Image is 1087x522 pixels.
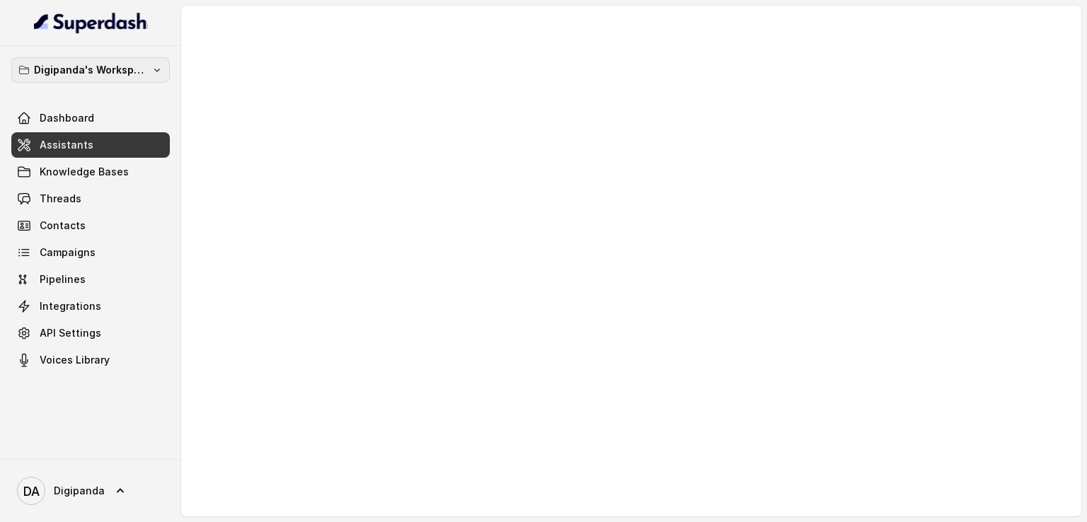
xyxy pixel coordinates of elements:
[40,111,94,125] span: Dashboard
[40,272,86,286] span: Pipelines
[11,240,170,265] a: Campaigns
[11,471,170,511] a: Digipanda
[40,219,86,233] span: Contacts
[11,267,170,292] a: Pipelines
[11,159,170,185] a: Knowledge Bases
[40,326,101,340] span: API Settings
[11,320,170,346] a: API Settings
[11,294,170,319] a: Integrations
[40,245,96,260] span: Campaigns
[54,484,105,498] span: Digipanda
[11,186,170,211] a: Threads
[23,484,40,499] text: DA
[40,299,101,313] span: Integrations
[40,192,81,206] span: Threads
[11,347,170,373] a: Voices Library
[40,138,93,152] span: Assistants
[11,213,170,238] a: Contacts
[11,57,170,83] button: Digipanda's Workspace
[34,62,147,79] p: Digipanda's Workspace
[11,132,170,158] a: Assistants
[40,353,110,367] span: Voices Library
[40,165,129,179] span: Knowledge Bases
[11,105,170,131] a: Dashboard
[34,11,148,34] img: light.svg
